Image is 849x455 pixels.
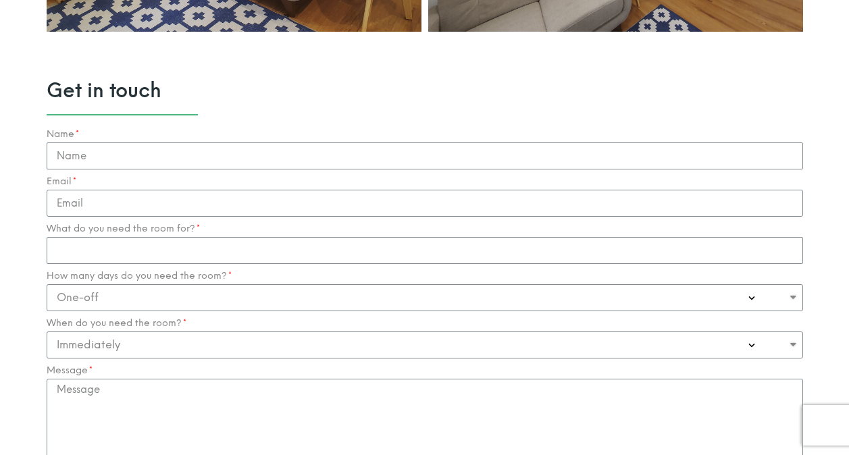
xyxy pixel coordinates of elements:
[47,318,187,329] label: When do you need the room?
[47,223,201,234] label: What do you need the room for?
[47,129,80,140] label: Name
[47,176,77,187] label: Email
[47,79,803,102] span: Get in touch
[47,190,803,217] input: Email
[47,365,93,376] label: Message
[47,271,232,282] label: How many days do you need the room?
[47,142,803,169] input: Name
